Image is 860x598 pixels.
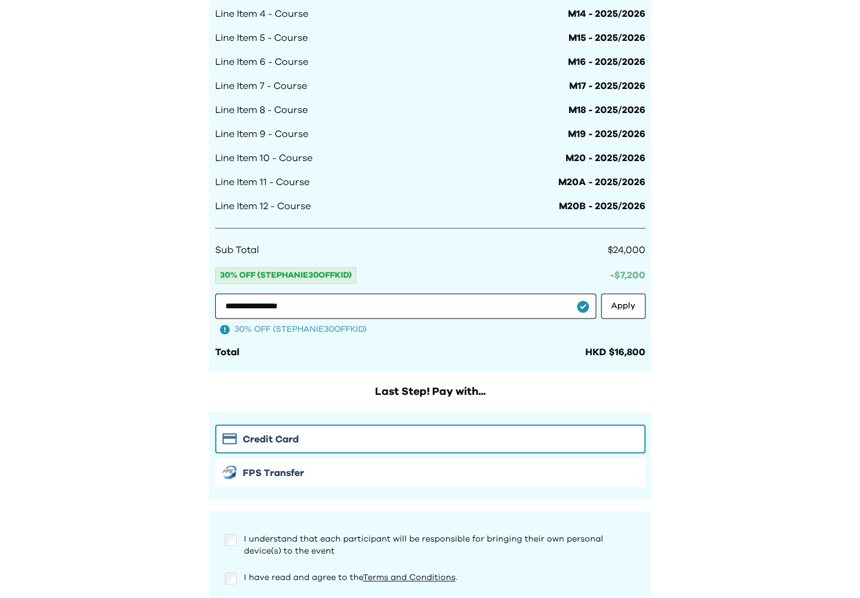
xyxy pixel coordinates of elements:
span: Line Item 10 - Course [215,151,313,165]
span: M20 - 2025/2026 [566,151,645,165]
span: M16 - 2025/2026 [568,55,645,69]
span: Total [215,347,239,357]
img: Stripe icon [222,433,237,444]
span: Line Item 9 - Course [215,127,308,141]
span: Line Item 8 - Course [215,103,308,117]
span: -$ 7,200 [610,270,645,280]
img: FPS icon [222,465,237,479]
span: M14 - 2025/2026 [568,7,645,21]
span: I have read and agree to the . [244,573,457,581]
span: 30% OFF (STEPHANIE30OFFKID) [234,323,367,335]
span: Line Item 4 - Course [215,7,308,21]
span: M15 - 2025/2026 [569,31,645,45]
span: $24,000 [608,245,645,255]
span: Credit Card [243,432,299,446]
span: M17 - 2025/2026 [569,79,645,93]
h2: Last Step! Pay with... [209,383,651,400]
a: Terms and Conditions [363,573,456,581]
span: 30% OFF (STEPHANIE30OFFKID) [215,267,356,284]
span: Sub Total [215,243,259,257]
button: Stripe iconCredit Card [215,424,645,453]
span: Line Item 5 - Course [215,31,308,45]
button: FPS iconFPS Transfer [215,458,645,487]
div: HKD $16,800 [585,345,645,359]
span: Line Item 11 - Course [215,175,310,189]
span: Line Item 7 - Course [215,79,307,93]
span: M19 - 2025/2026 [568,127,645,141]
span: M20B - 2025/2026 [559,199,645,213]
span: FPS Transfer [243,465,304,480]
span: Line Item 12 - Course [215,199,311,213]
span: I understand that each participant will be responsible for bringing their own personal device(s) ... [244,534,603,555]
button: Apply [601,293,645,319]
span: M18 - 2025/2026 [569,103,645,117]
span: Line Item 6 - Course [215,55,308,69]
span: M20A - 2025/2026 [558,175,645,189]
